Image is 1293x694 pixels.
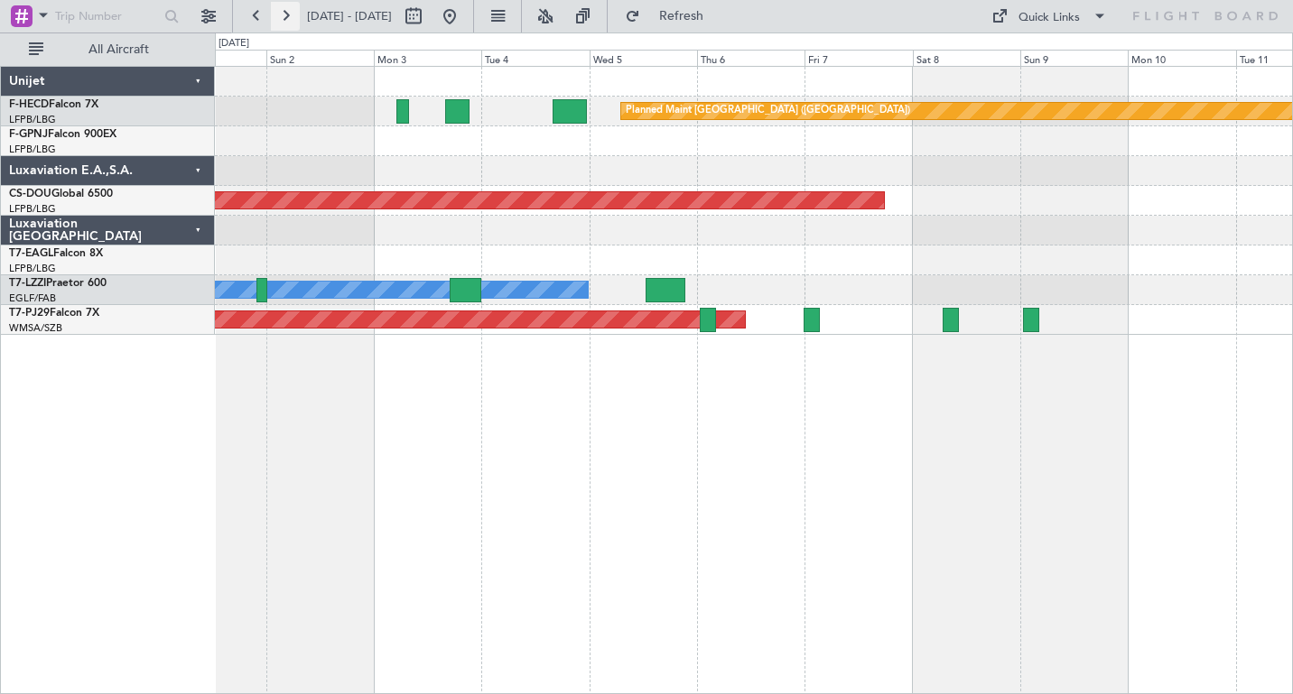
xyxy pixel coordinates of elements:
[644,10,720,23] span: Refresh
[47,43,191,56] span: All Aircraft
[307,8,392,24] span: [DATE] - [DATE]
[590,50,697,66] div: Wed 5
[1020,50,1128,66] div: Sun 9
[219,36,249,51] div: [DATE]
[9,129,116,140] a: F-GPNJFalcon 900EX
[55,3,159,30] input: Trip Number
[374,50,481,66] div: Mon 3
[913,50,1020,66] div: Sat 8
[9,308,50,319] span: T7-PJ29
[9,202,56,216] a: LFPB/LBG
[9,248,53,259] span: T7-EAGL
[9,143,56,156] a: LFPB/LBG
[1128,50,1235,66] div: Mon 10
[9,189,51,199] span: CS-DOU
[982,2,1116,31] button: Quick Links
[481,50,589,66] div: Tue 4
[1019,9,1080,27] div: Quick Links
[9,248,103,259] a: T7-EAGLFalcon 8X
[9,278,107,289] a: T7-LZZIPraetor 600
[805,50,912,66] div: Fri 7
[20,35,196,64] button: All Aircraft
[9,321,62,335] a: WMSA/SZB
[9,278,46,289] span: T7-LZZI
[9,99,49,110] span: F-HECD
[9,99,98,110] a: F-HECDFalcon 7X
[9,189,113,199] a: CS-DOUGlobal 6500
[697,50,805,66] div: Thu 6
[9,129,48,140] span: F-GPNJ
[9,308,99,319] a: T7-PJ29Falcon 7X
[626,97,910,125] div: Planned Maint [GEOGRAPHIC_DATA] ([GEOGRAPHIC_DATA])
[9,262,56,275] a: LFPB/LBG
[9,291,56,305] a: EGLF/FAB
[617,2,725,31] button: Refresh
[9,113,56,126] a: LFPB/LBG
[266,50,374,66] div: Sun 2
